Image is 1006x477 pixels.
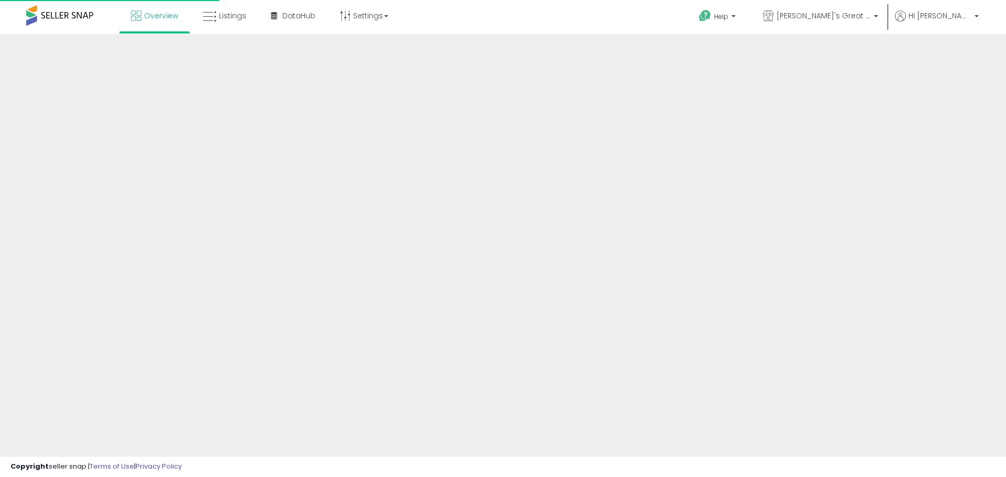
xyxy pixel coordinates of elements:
a: Hi [PERSON_NAME] [895,10,979,34]
a: Privacy Policy [136,461,182,471]
span: Hi [PERSON_NAME] [909,10,971,21]
a: Terms of Use [90,461,134,471]
strong: Copyright [10,461,49,471]
a: Help [691,2,746,34]
span: DataHub [282,10,315,21]
span: Listings [219,10,246,21]
span: Overview [144,10,178,21]
span: [PERSON_NAME]'s Great Goods [777,10,871,21]
div: seller snap | | [10,462,182,472]
span: Help [714,12,728,21]
i: Get Help [698,9,712,23]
